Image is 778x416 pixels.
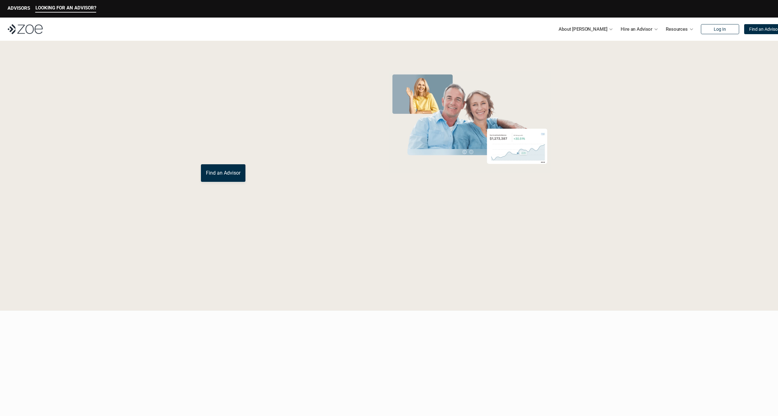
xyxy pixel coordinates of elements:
[35,5,96,11] p: LOOKING FOR AN ADVISOR?
[8,5,30,11] p: ADVISORS
[206,170,240,176] p: Find an Advisor
[201,90,328,135] span: with a Financial Advisor
[383,177,557,181] em: The information in the visuals above is for illustrative purposes only and does not represent an ...
[701,24,739,34] a: Log In
[621,24,652,34] p: Hire an Advisor
[386,71,553,173] img: Zoe Financial Hero Image
[714,27,726,32] p: Log In
[15,262,763,281] p: Loremipsum: *DolOrsi Ametconsecte adi Eli Seddoeius tem inc utlaboreet. Dol 7086 MagNaal Enimadmi...
[559,24,607,34] p: About [PERSON_NAME]
[201,142,363,157] p: You deserve an advisor you can trust. [PERSON_NAME], hire, and invest with vetted, fiduciary, fin...
[201,69,340,93] span: Grow Your Wealth
[201,164,245,182] a: Find an Advisor
[666,24,688,34] p: Resources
